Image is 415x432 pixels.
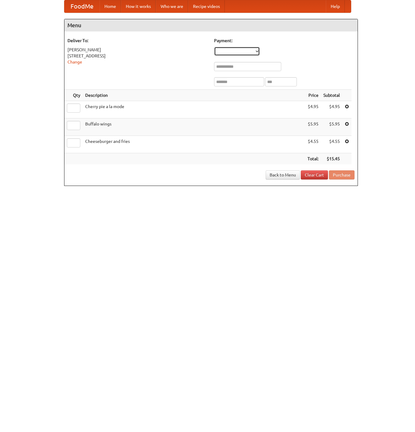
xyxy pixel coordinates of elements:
[67,53,208,59] div: [STREET_ADDRESS]
[64,90,83,101] th: Qty
[100,0,121,13] a: Home
[67,60,82,64] a: Change
[83,136,305,153] td: Cheeseburger and fries
[305,101,321,118] td: $4.95
[329,170,355,180] button: Purchase
[305,90,321,101] th: Price
[188,0,225,13] a: Recipe videos
[83,118,305,136] td: Buffalo wings
[305,136,321,153] td: $4.55
[64,19,358,31] h4: Menu
[305,118,321,136] td: $5.95
[156,0,188,13] a: Who we are
[67,38,208,44] h5: Deliver To:
[321,118,342,136] td: $5.95
[83,101,305,118] td: Cherry pie a la mode
[321,101,342,118] td: $4.95
[67,47,208,53] div: [PERSON_NAME]
[214,38,355,44] h5: Payment:
[321,90,342,101] th: Subtotal
[266,170,300,180] a: Back to Menu
[83,90,305,101] th: Description
[305,153,321,165] th: Total:
[321,136,342,153] td: $4.55
[121,0,156,13] a: How it works
[326,0,345,13] a: Help
[321,153,342,165] th: $15.45
[301,170,328,180] a: Clear Cart
[64,0,100,13] a: FoodMe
